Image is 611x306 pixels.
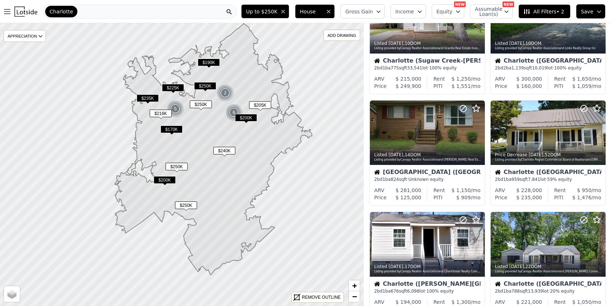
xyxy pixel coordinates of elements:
span: All Filters • 2 [523,8,564,15]
div: $190K [198,59,220,69]
img: House [374,281,380,287]
div: ARV [374,187,384,194]
time: 2025-08-28 14:14 [509,264,524,269]
div: $250K [190,101,212,111]
span: $ 1,059 [572,83,591,89]
span: $ 1,050 [572,299,591,305]
span: 7,841 [528,177,540,182]
div: 2 bd 1 ba sqft lot · 100% equity [374,288,480,294]
div: ARV [495,187,505,194]
div: /mo [443,194,480,201]
span: 676 [391,289,399,294]
div: $200K [235,114,257,124]
a: Layers [4,286,20,302]
div: PITI [554,194,563,201]
div: Price Decrease , 52 DOM [495,152,602,158]
time: 2025-08-29 08:00 [389,264,403,269]
span: $216K [150,110,172,117]
span: 824 [391,177,399,182]
span: 6,098 [407,289,419,294]
div: Listing provided by Canopy Realtor Association and [PERSON_NAME] Connected [495,269,602,274]
div: Rent [554,187,566,194]
div: Listed , 17 DOM [374,264,481,269]
img: g1.png [225,104,243,121]
span: $225K [162,84,184,92]
div: ARV [374,75,384,82]
div: Charlotte ([GEOGRAPHIC_DATA]) [495,58,601,65]
span: 775 [391,65,399,71]
span: 959 [512,177,520,182]
div: /mo [445,187,480,194]
span: $ 1,476 [572,195,591,200]
div: $250K [175,201,197,212]
div: $225K [162,84,184,94]
img: House [495,58,501,64]
div: /mo [566,187,601,194]
span: 33,541 [407,65,422,71]
span: Save [581,8,593,15]
div: Price [374,82,386,90]
button: Equity [432,4,464,18]
div: 2 bd 1 ba sqft lot · 100% equity [374,65,480,71]
span: House [300,8,323,15]
button: All Filters• 2 [518,4,570,18]
div: $205K [249,101,271,112]
a: Zoom in [349,280,360,291]
span: $ 950 [577,187,591,193]
div: Listing provided by Canopy Realtor Association and Charlottean Realty Company [374,269,481,274]
span: Up to $250K [246,8,277,15]
div: Charlotte ([PERSON_NAME][GEOGRAPHIC_DATA]) [374,281,480,288]
div: Listed , 14 DOM [374,152,481,158]
span: − [352,292,357,301]
div: [GEOGRAPHIC_DATA] ([GEOGRAPHIC_DATA]) [374,169,480,177]
div: PITI [554,82,563,90]
div: $240K [213,147,235,157]
span: 13,939 [528,289,543,294]
button: Save [576,4,605,18]
img: House [495,169,501,175]
div: /mo [445,298,480,306]
button: Up to $250K [241,4,289,18]
time: 2025-09-03 14:16 [389,152,403,157]
span: 1,139 [512,65,524,71]
div: $170K [161,126,183,136]
div: 2 [217,84,234,102]
span: 10,019 [532,65,547,71]
div: 2 bd 2 ba sqft lot · 100% equity [495,65,601,71]
span: $ 1,150 [452,187,471,193]
img: Lotside [14,7,37,17]
div: Listing provided by Charlotte Region Commercial Board of Realtors and ERA Live [PERSON_NAME] [495,158,602,162]
div: Charlotte ([GEOGRAPHIC_DATA]) [495,169,601,177]
img: g1.png [167,100,184,118]
span: $200K [154,176,176,184]
span: $ 1,250 [452,76,471,82]
span: $ 249,900 [396,83,421,89]
div: Price [495,82,507,90]
div: /mo [566,298,601,306]
span: $ 215,000 [396,76,421,82]
div: PITI [433,194,443,201]
div: Listed , 10 DOM [374,41,481,46]
time: 2025-09-05 08:00 [389,41,403,46]
span: $ 281,000 [396,187,421,193]
a: Zoom out [349,291,360,302]
span: Equity [436,8,452,15]
div: ARV [374,298,384,306]
div: $250K [194,82,216,93]
div: 2 bd 1 ba sqft lot · 20% equity [495,288,601,294]
div: /mo [566,75,601,82]
span: $ 1,551 [452,83,471,89]
span: + [352,281,357,290]
div: Rent [554,298,566,306]
div: ARV [495,298,505,306]
div: Listing provided by Canopy Realtor Association and Links Realty Group Inc [495,46,602,51]
img: House [374,169,380,175]
time: 2025-08-29 21:50 [529,152,543,157]
span: $ 1,300 [452,299,471,305]
div: $235K [137,94,159,105]
div: Price [374,194,386,201]
div: Price [495,194,507,201]
span: $ 125,000 [396,195,421,200]
span: $250K [175,201,197,209]
div: Listed , 22 DOM [495,264,602,269]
